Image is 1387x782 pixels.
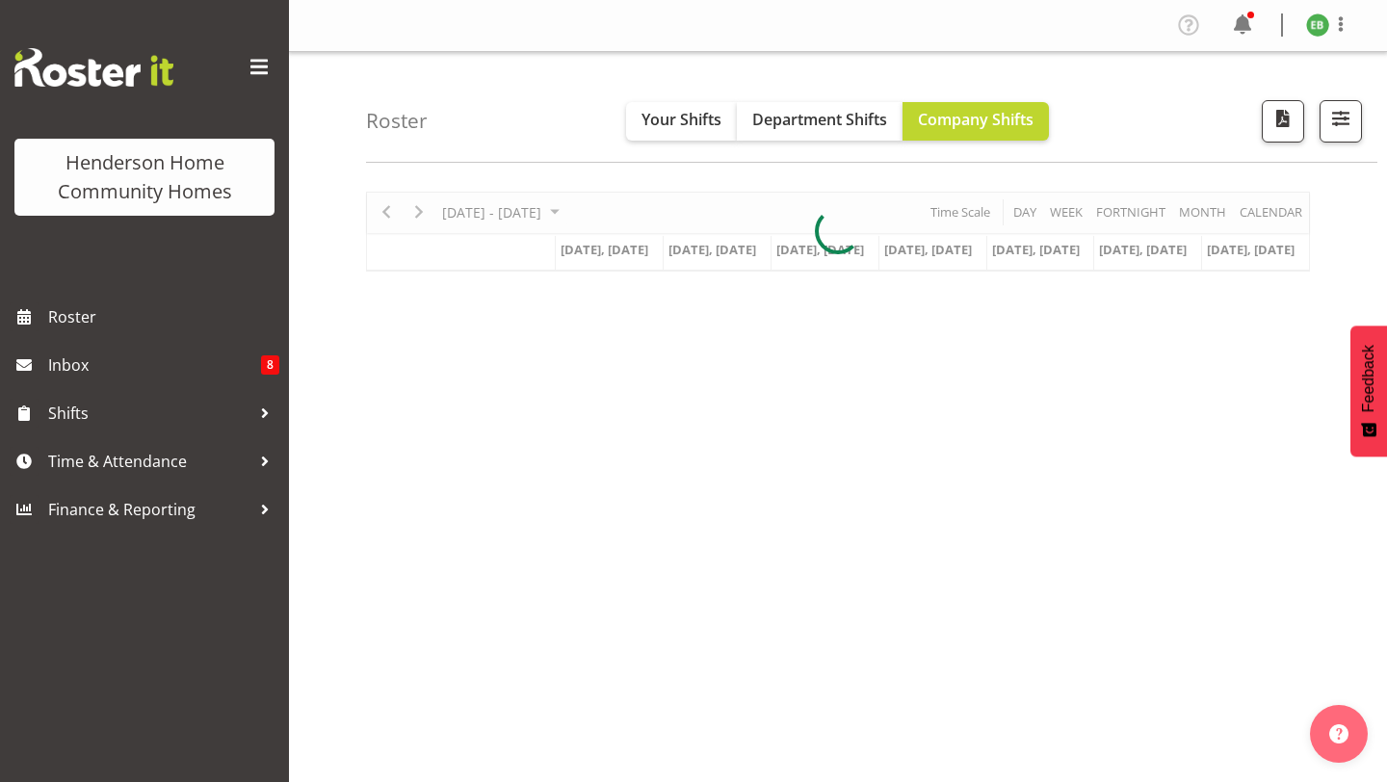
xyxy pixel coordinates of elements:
[34,148,255,206] div: Henderson Home Community Homes
[918,109,1034,130] span: Company Shifts
[903,102,1049,141] button: Company Shifts
[1360,345,1377,412] span: Feedback
[48,399,250,428] span: Shifts
[1329,724,1348,743] img: help-xxl-2.png
[1262,100,1304,143] button: Download a PDF of the roster according to the set date range.
[1320,100,1362,143] button: Filter Shifts
[48,302,279,331] span: Roster
[641,109,721,130] span: Your Shifts
[14,48,173,87] img: Rosterit website logo
[261,355,279,375] span: 8
[1350,326,1387,456] button: Feedback - Show survey
[752,109,887,130] span: Department Shifts
[366,110,428,132] h4: Roster
[737,102,903,141] button: Department Shifts
[48,447,250,476] span: Time & Attendance
[48,351,261,379] span: Inbox
[1306,13,1329,37] img: eloise-bailey8534.jpg
[48,495,250,524] span: Finance & Reporting
[626,102,737,141] button: Your Shifts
